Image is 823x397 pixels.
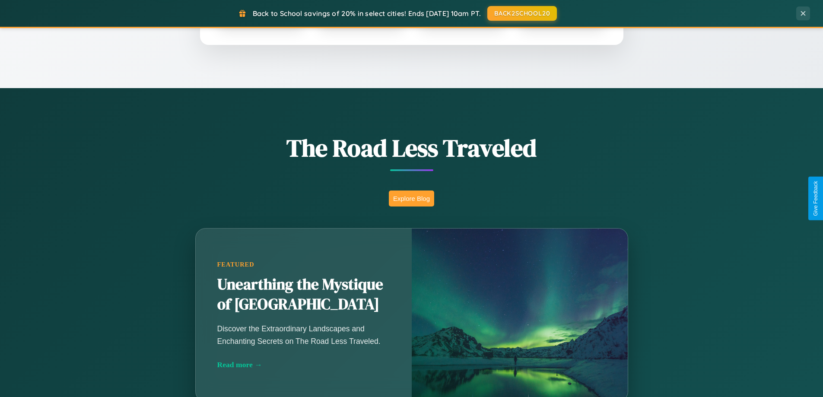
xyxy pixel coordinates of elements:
[217,323,390,347] p: Discover the Extraordinary Landscapes and Enchanting Secrets on The Road Less Traveled.
[217,261,390,268] div: Featured
[217,275,390,314] h2: Unearthing the Mystique of [GEOGRAPHIC_DATA]
[487,6,557,21] button: BACK2SCHOOL20
[389,191,434,206] button: Explore Blog
[813,181,819,216] div: Give Feedback
[217,360,390,369] div: Read more →
[153,131,671,165] h1: The Road Less Traveled
[253,9,481,18] span: Back to School savings of 20% in select cities! Ends [DATE] 10am PT.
